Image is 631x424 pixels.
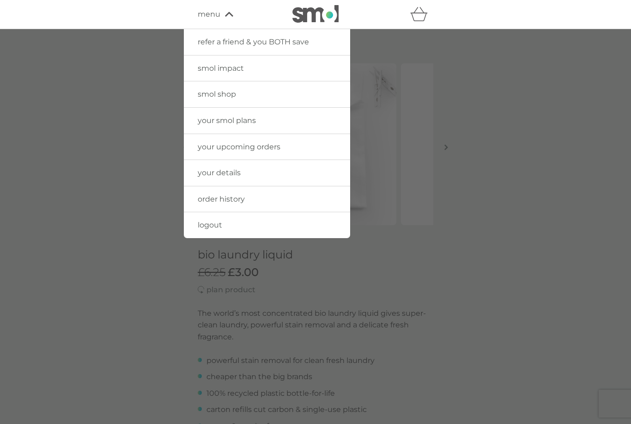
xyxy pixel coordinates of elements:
[184,108,350,134] a: your smol plans
[184,186,350,212] a: order history
[198,90,236,98] span: smol shop
[184,29,350,55] a: refer a friend & you BOTH save
[410,5,433,24] div: basket
[198,195,245,203] span: order history
[184,160,350,186] a: your details
[198,64,244,73] span: smol impact
[198,116,256,125] span: your smol plans
[198,37,309,46] span: refer a friend & you BOTH save
[198,168,241,177] span: your details
[184,134,350,160] a: your upcoming orders
[184,212,350,238] a: logout
[292,5,339,23] img: smol
[198,8,220,20] span: menu
[198,142,280,151] span: your upcoming orders
[184,55,350,81] a: smol impact
[184,81,350,107] a: smol shop
[198,221,222,229] span: logout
